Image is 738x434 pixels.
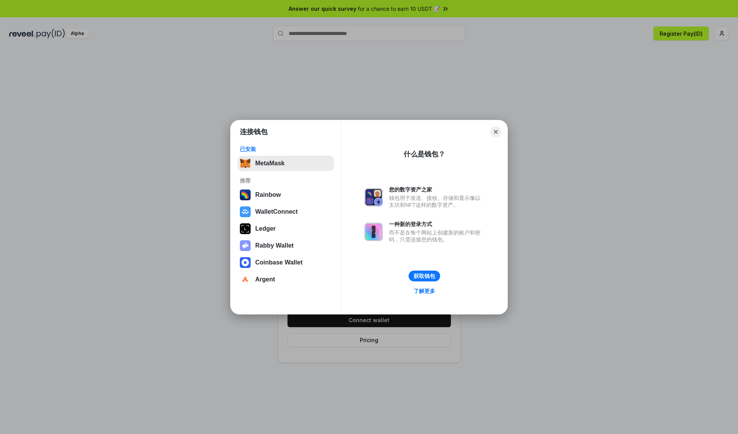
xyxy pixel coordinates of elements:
[389,229,484,243] div: 而不是在每个网站上创建新的账户和密码，只需连接您的钱包。
[240,158,251,169] img: svg+xml,%3Csvg%20fill%3D%22none%22%20height%3D%2233%22%20viewBox%3D%220%200%2035%2033%22%20width%...
[240,177,332,184] div: 推荐
[255,259,303,266] div: Coinbase Wallet
[240,223,251,234] img: svg+xml,%3Csvg%20xmlns%3D%22http%3A%2F%2Fwww.w3.org%2F2000%2Fsvg%22%20width%3D%2228%22%20height%3...
[389,186,484,193] div: 您的数字资产之家
[240,206,251,217] img: svg+xml,%3Csvg%20width%3D%2228%22%20height%3D%2228%22%20viewBox%3D%220%200%2028%2028%22%20fill%3D...
[255,160,284,167] div: MetaMask
[238,238,334,253] button: Rabby Wallet
[240,146,332,153] div: 已安装
[238,255,334,270] button: Coinbase Wallet
[240,127,268,136] h1: 连接钱包
[238,204,334,219] button: WalletConnect
[389,195,484,208] div: 钱包用于发送、接收、存储和显示像以太坊和NFT这样的数字资产。
[255,208,298,215] div: WalletConnect
[255,225,276,232] div: Ledger
[364,188,383,206] img: svg+xml,%3Csvg%20xmlns%3D%22http%3A%2F%2Fwww.w3.org%2F2000%2Fsvg%22%20fill%3D%22none%22%20viewBox...
[240,240,251,251] img: svg+xml,%3Csvg%20xmlns%3D%22http%3A%2F%2Fwww.w3.org%2F2000%2Fsvg%22%20fill%3D%22none%22%20viewBox...
[414,288,435,294] div: 了解更多
[255,242,294,249] div: Rabby Wallet
[238,221,334,236] button: Ledger
[364,223,383,241] img: svg+xml,%3Csvg%20xmlns%3D%22http%3A%2F%2Fwww.w3.org%2F2000%2Fsvg%22%20fill%3D%22none%22%20viewBox...
[255,191,281,198] div: Rainbow
[404,150,445,159] div: 什么是钱包？
[238,156,334,171] button: MetaMask
[409,286,440,296] a: 了解更多
[255,276,275,283] div: Argent
[414,273,435,279] div: 获取钱包
[240,257,251,268] img: svg+xml,%3Csvg%20width%3D%2228%22%20height%3D%2228%22%20viewBox%3D%220%200%2028%2028%22%20fill%3D...
[409,271,440,281] button: 获取钱包
[238,272,334,287] button: Argent
[240,274,251,285] img: svg+xml,%3Csvg%20width%3D%2228%22%20height%3D%2228%22%20viewBox%3D%220%200%2028%2028%22%20fill%3D...
[389,221,484,228] div: 一种新的登录方式
[240,190,251,200] img: svg+xml,%3Csvg%20width%3D%22120%22%20height%3D%22120%22%20viewBox%3D%220%200%20120%20120%22%20fil...
[238,187,334,203] button: Rainbow
[490,126,501,137] button: Close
